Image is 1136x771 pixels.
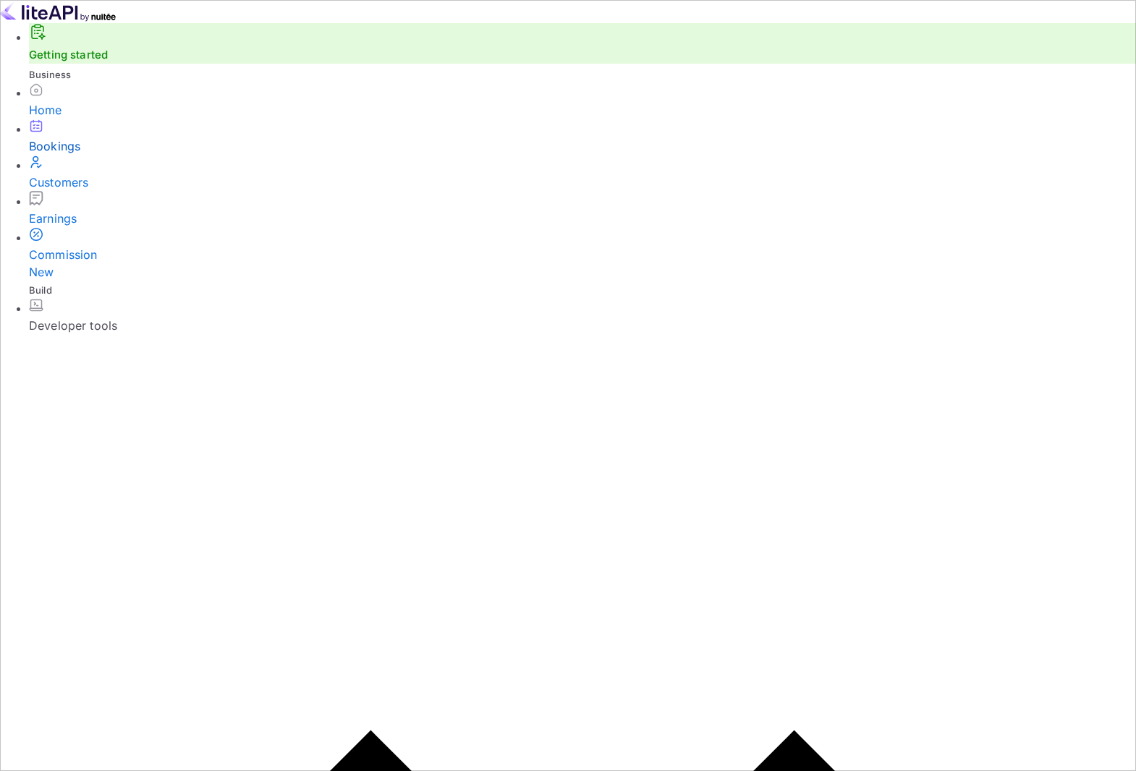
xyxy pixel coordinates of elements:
span: Business [29,69,71,80]
a: Customers [29,155,1136,191]
span: Build [29,284,52,296]
div: Earnings [29,210,1136,227]
div: Customers [29,174,1136,191]
a: Earnings [29,191,1136,227]
div: Home [29,101,1136,119]
a: Getting started [29,48,108,61]
a: CommissionNew [29,227,1136,281]
div: New [29,263,1136,281]
a: Home [29,82,1136,119]
div: Developer tools [29,317,1136,334]
div: Bookings [29,137,1136,155]
div: Commission [29,246,1136,281]
a: Bookings [29,119,1136,155]
div: Getting started [29,23,1136,64]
